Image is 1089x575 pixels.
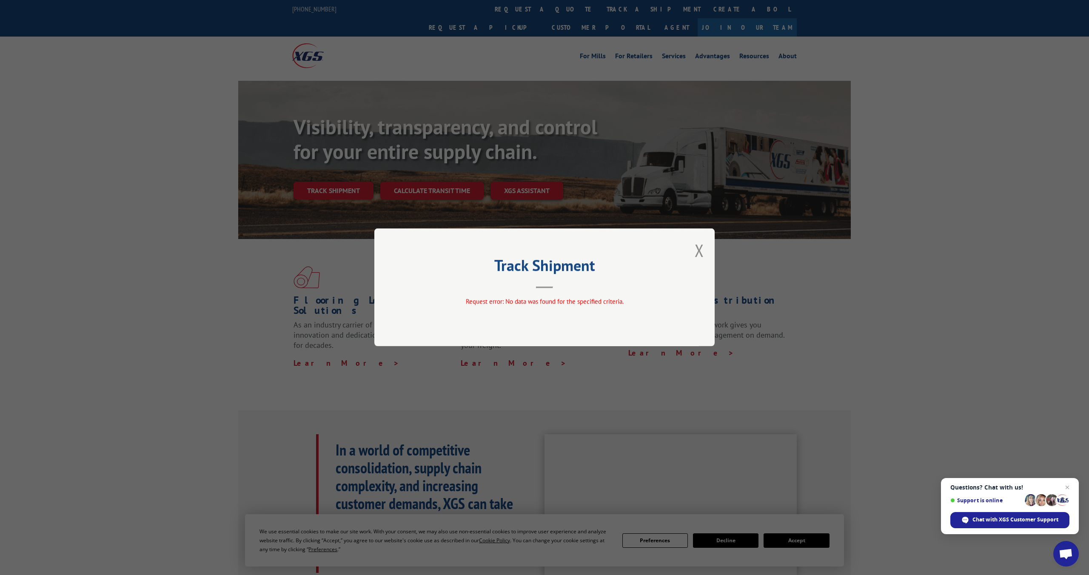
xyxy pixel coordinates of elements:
[417,259,672,276] h2: Track Shipment
[695,239,704,262] button: Close modal
[1062,482,1072,492] span: Close chat
[950,497,1022,504] span: Support is online
[466,298,624,306] span: Request error: No data was found for the specified criteria.
[972,516,1058,524] span: Chat with XGS Customer Support
[1053,541,1079,566] div: Open chat
[950,512,1069,528] div: Chat with XGS Customer Support
[950,484,1069,491] span: Questions? Chat with us!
